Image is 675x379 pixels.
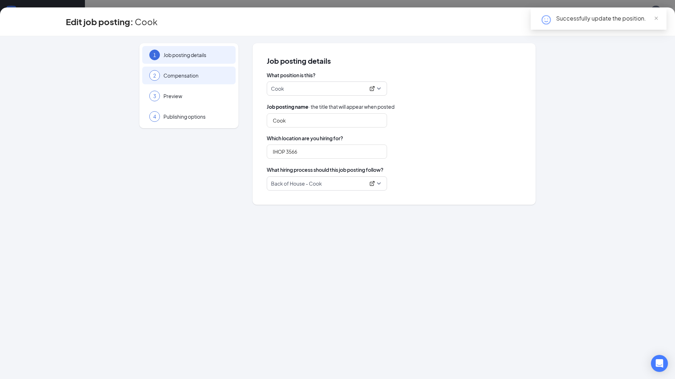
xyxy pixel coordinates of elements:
svg: ExternalLink [369,181,375,186]
span: What position is this? [267,72,521,79]
h3: Edit job posting: [66,16,133,28]
span: Job posting details [163,51,229,58]
span: 4 [153,113,156,120]
span: Job posting details [267,57,521,64]
svg: HappyFace [541,14,552,26]
span: Cook [135,18,157,25]
span: 1 [153,51,156,58]
span: Preview [163,92,229,100]
span: Compensation [163,72,229,79]
p: Cook [271,85,284,92]
span: What hiring process should this job posting follow? [267,166,383,174]
div: Open Intercom Messenger [651,355,668,372]
p: Back of House - Cook [271,180,322,187]
span: 2 [153,72,156,79]
span: · the title that will appear when posted [267,103,394,111]
div: Back of House - Cook [271,180,376,187]
div: Cook [271,85,376,92]
span: Publishing options [163,113,229,120]
span: Which location are you hiring for? [267,135,521,142]
svg: ExternalLink [369,86,375,91]
span: 3 [153,92,156,100]
span: close [654,16,659,21]
b: Job posting name [267,103,308,110]
div: Successfully update the position. [556,14,658,23]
